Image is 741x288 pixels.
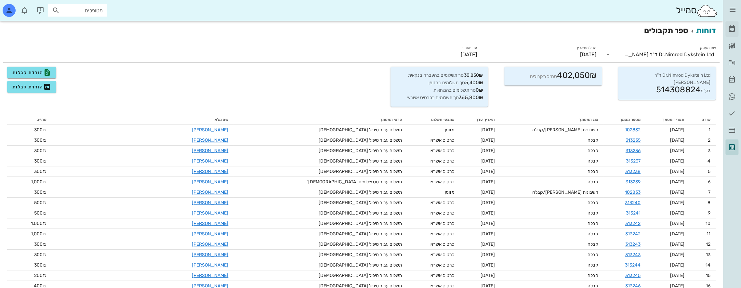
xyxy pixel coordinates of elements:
span: כרטיס אשראי [430,221,455,226]
span: קבלה [588,200,598,205]
span: סוג המסמך [579,117,598,122]
td: תשלום עבור טיפול [DEMOGRAPHIC_DATA] [233,125,407,135]
button: הורדת קבלות [7,81,56,93]
div: Dr.Nimrod Dykstein Ltd ד"ר [PERSON_NAME] בע"מ [622,52,714,58]
span: [DATE] [480,221,495,226]
span: [DATE] [670,273,684,278]
span: 5 [708,169,710,174]
span: 300₪ [34,242,46,247]
span: [DATE] [480,210,495,216]
span: 402,050₪ [557,71,597,80]
td: תשלום עבור טיפול [DEMOGRAPHIC_DATA] [233,208,407,218]
a: 313239 [626,179,641,185]
span: [DATE] [480,127,495,133]
span: כרטיס אשראי [430,169,455,174]
a: [PERSON_NAME] [192,221,228,226]
a: [PERSON_NAME] [192,137,228,143]
td: תשלום עבור טיפול [DEMOGRAPHIC_DATA] [233,250,407,260]
span: [DATE] [480,242,495,247]
span: [DATE] [670,221,684,226]
span: [DATE] [670,179,684,185]
td: תשלום עבור טיפול [DEMOGRAPHIC_DATA] [233,187,407,198]
span: [DATE] [670,148,684,153]
span: [DATE] [480,158,495,164]
td: תשלום עבור טיפול [DEMOGRAPHIC_DATA] [233,198,407,208]
th: פרטי המסמך [233,114,407,125]
span: קבלה [588,262,598,268]
label: החל מתאריך [576,46,596,50]
button: הורדת קבלות [7,67,56,78]
div: סמייל [676,4,718,18]
span: קבלה [588,221,598,226]
span: [DATE] [480,137,495,143]
span: קבלה [588,231,598,237]
span: קבלה [588,137,598,143]
span: [DATE] [670,210,684,216]
a: 313240 [625,200,641,205]
a: [PERSON_NAME] [192,200,228,205]
td: תשלום עבור סט צילומים [DEMOGRAPHIC_DATA]' [233,177,407,187]
span: [DATE] [670,242,684,247]
span: [DATE] [670,262,684,268]
span: 9 [708,210,710,216]
td: תשלום עבור טיפול [DEMOGRAPHIC_DATA] [233,166,407,177]
span: כרטיס אשראי [430,273,455,278]
td: תשלום עבור טיפול [DEMOGRAPHIC_DATA] [233,229,407,239]
a: 313245 [625,273,641,278]
a: [PERSON_NAME] [192,127,228,133]
span: כרטיס אשראי [430,158,455,164]
a: 313242 [625,221,641,226]
td: תשלום עבור טיפול [DEMOGRAPHIC_DATA] [233,239,407,250]
span: 300₪ [34,262,46,268]
span: [DATE] [480,273,495,278]
a: [PERSON_NAME] [192,158,228,164]
span: 1,000₪ [31,179,46,185]
span: סה״כ [37,117,46,122]
span: [DATE] [480,190,495,195]
span: [DATE] [670,169,684,174]
a: [PERSON_NAME] [192,242,228,247]
a: 313238 [625,169,641,174]
span: כרטיס אשראי [430,179,455,185]
th: מספר מסמך [603,114,646,125]
span: הורדת קבלות [12,69,51,76]
span: קבלה [588,252,598,257]
span: [DATE] [670,137,684,143]
span: אמצעי תשלום [431,117,455,122]
a: 313243 [625,252,641,257]
span: 200₪ [34,273,46,278]
span: 10 [706,221,710,226]
td: תשלום עבור טיפול [DEMOGRAPHIC_DATA] [233,270,407,281]
a: [PERSON_NAME] [192,231,228,237]
th: סוג המסמך [500,114,603,125]
span: [DATE] [670,200,684,205]
span: 5,400₪ [465,80,483,85]
a: [PERSON_NAME] [192,179,228,185]
label: שם העסק [700,46,716,50]
th: סה״כ [7,114,52,125]
a: 313243 [625,242,641,247]
span: 4 [708,158,710,164]
span: 365,800₪ [459,95,483,100]
span: מזומן [445,127,455,133]
span: 500₪ [34,200,46,205]
a: [PERSON_NAME] [192,169,228,174]
span: כרטיס אשראי [430,148,455,153]
span: קבלה [588,242,598,247]
span: תאריך ערך [475,117,495,122]
span: [DATE] [480,231,495,237]
span: 11 [707,231,710,237]
a: [PERSON_NAME] [192,148,228,153]
td: תשלום עבור טיפול [DEMOGRAPHIC_DATA] [233,135,407,146]
td: תשלום עבור טיפול [DEMOGRAPHIC_DATA] [233,260,407,270]
div: Dr.Nimrod Dykstein Ltd ד"ר [PERSON_NAME] בע"מ [618,67,716,100]
a: 313235 [626,137,641,143]
span: קבלה [588,179,598,185]
a: 102832 [625,127,641,133]
div: סך תשלומים בהעברה בנקאית סך תשלומים במזומן סך תשלומים בהמחאות סך תשלומים בכרטיס אשראי [390,67,488,107]
span: [DATE] [670,158,684,164]
span: תאריך מסמך [662,117,684,122]
span: [DATE] [480,169,495,174]
span: סה״כ תקבולים [530,74,597,79]
span: 7 [708,190,710,195]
